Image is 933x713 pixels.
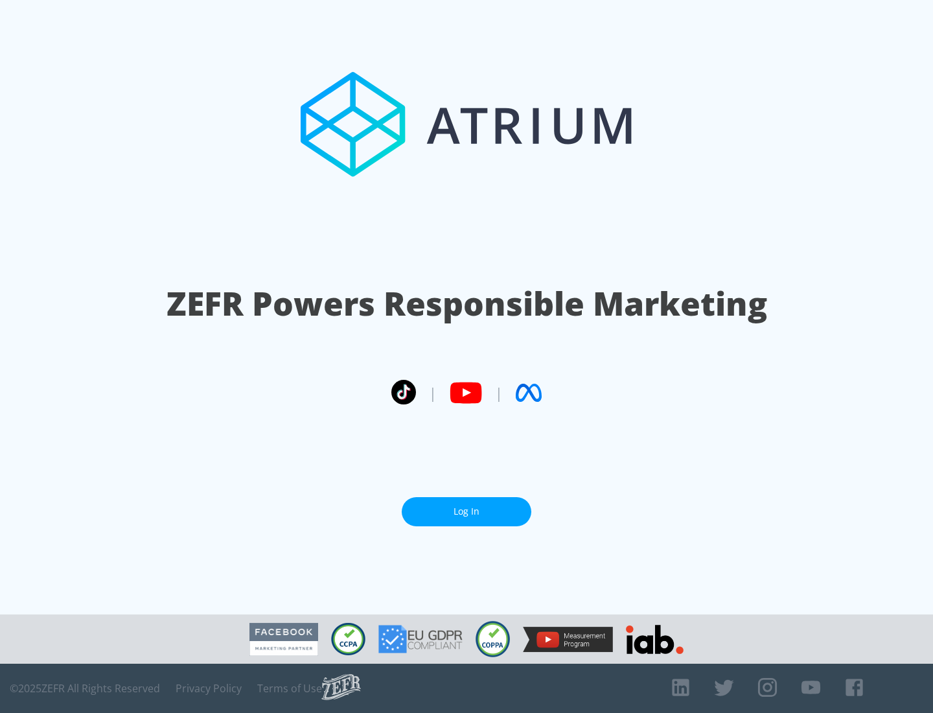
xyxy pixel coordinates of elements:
span: | [429,383,437,403]
img: IAB [626,625,684,654]
a: Log In [402,497,531,526]
a: Terms of Use [257,682,322,695]
img: Facebook Marketing Partner [249,623,318,656]
img: COPPA Compliant [476,621,510,657]
h1: ZEFR Powers Responsible Marketing [167,281,767,326]
img: GDPR Compliant [378,625,463,653]
span: | [495,383,503,403]
img: CCPA Compliant [331,623,365,655]
img: YouTube Measurement Program [523,627,613,652]
a: Privacy Policy [176,682,242,695]
span: © 2025 ZEFR All Rights Reserved [10,682,160,695]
